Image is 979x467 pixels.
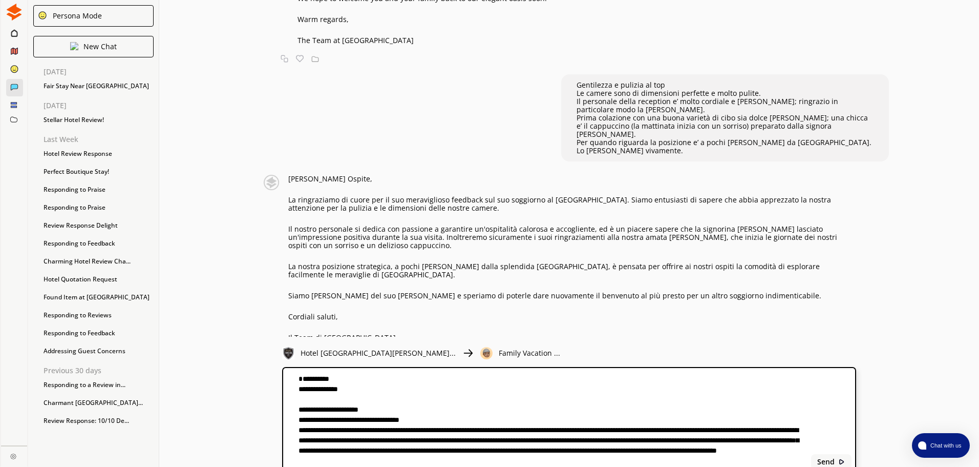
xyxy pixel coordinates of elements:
[44,68,159,76] p: [DATE]
[38,78,159,94] div: Fair Stay Near [GEOGRAPHIC_DATA]
[38,413,159,429] div: Review Response: 10/10 De...
[38,218,159,233] div: Review Response Delight
[38,431,159,446] div: Review Response: Gratitud...
[301,349,456,357] p: Hotel [GEOGRAPHIC_DATA][PERSON_NAME]...
[577,114,874,138] p: Prima colazione con una buona varietà di cibo sia dolce [PERSON_NAME]; una chicca e’ il cappuccin...
[38,200,159,215] div: Responding to Praise
[6,4,23,21] img: Close
[912,433,970,458] button: atlas-launcher
[297,36,856,45] p: The Team at [GEOGRAPHIC_DATA]
[38,272,159,287] div: Hotel Quotation Request
[462,347,474,359] img: Close
[288,334,856,342] p: Il Team di [GEOGRAPHIC_DATA]
[38,343,159,359] div: Addressing Guest Concerns
[38,112,159,128] div: Stellar Hotel Review!
[70,42,78,50] img: Close
[44,135,159,144] p: Last Week
[926,441,964,450] span: Chat with us
[838,458,845,465] img: Close
[577,97,874,114] p: Il personale della reception e’ molto cordiale e [PERSON_NAME]; ringrazio in particolare modo la ...
[281,55,288,63] img: Copy
[288,292,856,300] p: Siamo [PERSON_NAME] del suo [PERSON_NAME] e speriamo di poterle dare nuovamente il benvenuto al p...
[49,12,102,20] div: Persona Mode
[288,313,856,321] p: Cordiali saluti,
[577,138,874,147] p: Per quando riguarda la posizione e’ a pochi [PERSON_NAME] da [GEOGRAPHIC_DATA].
[38,326,159,341] div: Responding to Feedback
[282,347,294,359] img: Close
[480,347,493,359] img: Close
[499,349,560,357] p: Family Vacation ...
[297,15,856,24] p: Warm regards,
[38,308,159,323] div: Responding to Reviews
[577,81,874,89] p: Gentilezza e pulizia al top
[311,55,319,63] img: Save
[38,254,159,269] div: Charming Hotel Review Cha...
[288,262,856,279] p: La nostra posizione strategica, a pochi [PERSON_NAME] dalla splendida [GEOGRAPHIC_DATA], è pensat...
[10,453,16,459] img: Close
[817,458,835,466] b: Send
[38,146,159,161] div: Hotel Review Response
[260,175,283,190] img: Close
[38,290,159,305] div: Found Item at [GEOGRAPHIC_DATA]
[38,164,159,179] div: Perfect Boutique Stay!
[577,89,874,97] p: Le camere sono di dimensioni perfette e molto pulite.
[44,101,159,110] p: [DATE]
[296,55,304,63] img: Favorite
[577,147,874,155] p: Lo [PERSON_NAME] vivamente.
[288,196,856,212] p: La ringraziamo di cuore per il suo meraviglioso feedback sul suo soggiorno al [GEOGRAPHIC_DATA]. ...
[288,175,856,183] p: [PERSON_NAME] Ospite,
[288,225,856,250] p: Il nostro personale si dedica con passione a garantire un'ospitalità calorosa e accogliente, ed è...
[1,446,27,464] a: Close
[38,11,47,20] img: Close
[38,236,159,251] div: Responding to Feedback
[38,377,159,393] div: Responding to a Review in...
[44,367,159,375] p: Previous 30 days
[38,395,159,411] div: Charmant [GEOGRAPHIC_DATA]...
[83,43,117,51] p: New Chat
[38,182,159,197] div: Responding to Praise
